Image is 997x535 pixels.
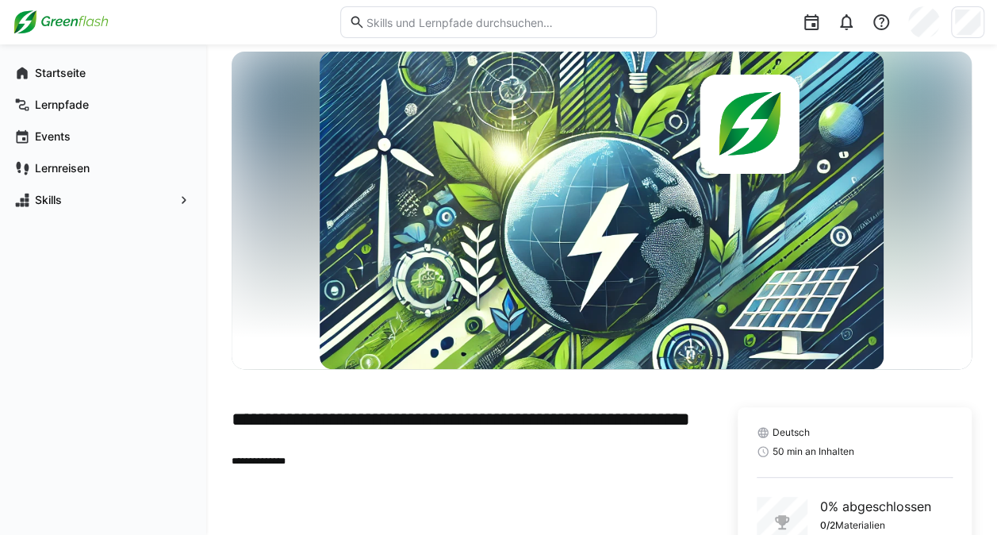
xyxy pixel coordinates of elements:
[773,445,854,458] span: 50 min an Inhalten
[773,426,810,439] span: Deutsch
[365,15,648,29] input: Skills und Lernpfade durchsuchen…
[835,519,885,532] p: Materialien
[820,519,835,532] p: 0/2
[820,497,931,516] p: 0% abgeschlossen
